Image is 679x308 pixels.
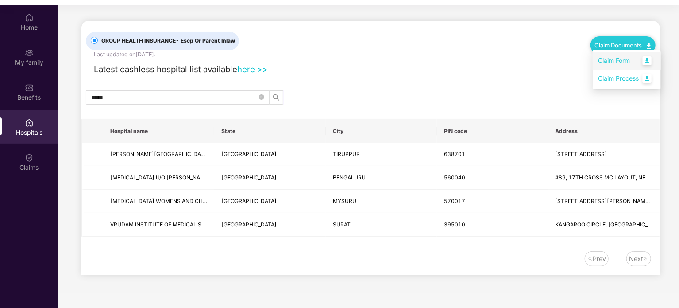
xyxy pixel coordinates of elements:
[333,221,351,228] span: SURAT
[110,151,209,157] span: [PERSON_NAME][GEOGRAPHIC_DATA]
[270,94,283,101] span: search
[176,37,235,44] span: - Escp Or Parent Inlaw
[444,221,465,228] span: 395010
[214,190,325,213] td: KARNATAKA
[593,254,606,264] div: Prev
[221,221,277,228] span: [GEOGRAPHIC_DATA]
[269,90,283,105] button: search
[221,151,277,157] span: [GEOGRAPHIC_DATA]
[326,213,437,237] td: SURAT
[110,128,207,135] span: Hospital name
[587,256,593,261] img: svg+xml;base64,PHN2ZyB4bWxucz0iaHR0cDovL3d3dy53My5vcmcvMjAwMC9zdmciIHdpZHRoPSIxNiIgaGVpZ2h0PSIxNi...
[556,128,652,135] span: Address
[221,174,277,181] span: [GEOGRAPHIC_DATA]
[103,119,214,143] th: Hospital name
[214,143,325,167] td: TAMIL NADU
[444,151,465,157] span: 638701
[259,93,264,101] span: close-circle
[548,213,660,237] td: KANGAROO CIRCLE, PUNA PATIA CROSS ROAD, PUNA KADODARA ROAD, PARVAT PATIA, MAGOB,
[643,256,648,261] img: svg+xml;base64,PHN2ZyB4bWxucz0iaHR0cDovL3d3dy53My5vcmcvMjAwMC9zdmciIHdpZHRoPSIxNiIgaGVpZ2h0PSIxNi...
[444,174,465,181] span: 560040
[214,119,325,143] th: State
[333,198,356,204] span: MYSURU
[110,174,290,181] span: [MEDICAL_DATA] U/O [PERSON_NAME] HEALTH CARE AND RESEARCH
[103,143,214,167] td: SARAVANA MEDICAL CENTER
[110,221,221,228] span: VRUDAM INSTITUTE OF MEDICAL SCIENCE
[259,94,264,100] span: close-circle
[548,119,660,143] th: Address
[25,83,34,92] img: svg+xml;base64,PHN2ZyBpZD0iQmVuZWZpdHMiIHhtbG5zPSJodHRwOi8vd3d3LnczLm9yZy8yMDAwL3N2ZyIgd2lkdGg9Ij...
[647,43,651,49] img: svg+xml;base64,PHN2ZyB4bWxucz0iaHR0cDovL3d3dy53My5vcmcvMjAwMC9zdmciIHdpZHRoPSIxMC40IiBoZWlnaHQ9Ij...
[221,198,277,204] span: [GEOGRAPHIC_DATA]
[25,118,34,127] img: svg+xml;base64,PHN2ZyBpZD0iSG9zcGl0YWxzIiB4bWxucz0iaHR0cDovL3d3dy53My5vcmcvMjAwMC9zdmciIHdpZHRoPS...
[333,151,360,157] span: TIRUPPUR
[94,64,237,74] span: Latest cashless hospital list available
[333,174,366,181] span: BENGALURU
[629,254,643,264] div: Next
[437,119,548,143] th: PIN code
[214,213,325,237] td: GUJARAT
[326,143,437,167] td: TIRUPPUR
[98,37,239,45] span: GROUP HEALTH INSURANCE
[548,190,660,213] td: #505, KALIDASA ROAD, VIJAYANAGARA 1ST STAGE
[595,42,651,49] a: Claim Documents
[25,153,34,162] img: svg+xml;base64,PHN2ZyBpZD0iQ2xhaW0iIHhtbG5zPSJodHRwOi8vd3d3LnczLm9yZy8yMDAwL3N2ZyIgd2lkdGg9IjIwIi...
[326,166,437,190] td: BENGALURU
[548,166,660,190] td: #89, 17TH CROSS MC LAYOUT, NEAR METRO STATION VIJAYANAGAR
[103,190,214,213] td: KANGAROO CARE WOMENS AND CHILDREN HOSPITAL
[25,48,34,57] img: svg+xml;base64,PHN2ZyB3aWR0aD0iMjAiIGhlaWdodD0iMjAiIHZpZXdCb3g9IjAgMCAyMCAyMCIgZmlsbD0ibm9uZSIgeG...
[94,50,155,58] div: Last updated on [DATE] .
[214,166,325,190] td: KARNATAKA
[110,198,249,204] span: [MEDICAL_DATA] WOMENS AND CHILDREN HOSPITAL
[444,198,465,204] span: 570017
[548,143,660,167] td: 204 PALAYAKOTTAI ROAD, KANGAYEM
[103,166,214,190] td: KANGAROO CARE U/O SURABHI HEALTH CARE AND RESEARCH
[103,213,214,237] td: VRUDAM INSTITUTE OF MEDICAL SCIENCE
[326,190,437,213] td: MYSURU
[556,198,670,204] span: [STREET_ADDRESS][PERSON_NAME] STAGE
[556,151,607,157] span: [STREET_ADDRESS]
[25,13,34,22] img: svg+xml;base64,PHN2ZyBpZD0iSG9tZSIgeG1sbnM9Imh0dHA6Ly93d3cudzMub3JnLzIwMDAvc3ZnIiB3aWR0aD0iMjAiIG...
[326,119,437,143] th: City
[237,64,268,74] a: here >>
